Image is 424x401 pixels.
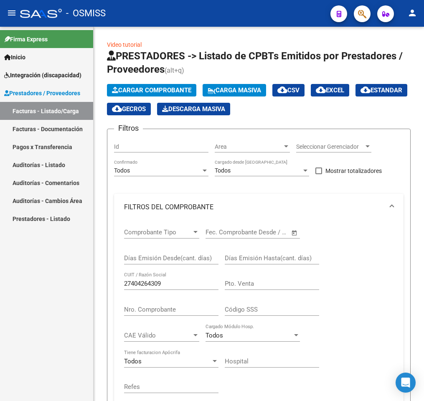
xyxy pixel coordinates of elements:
mat-icon: menu [7,8,17,18]
mat-expansion-panel-header: FILTROS DEL COMPROBANTE [114,194,404,221]
button: Gecros [107,103,151,115]
button: CSV [272,84,305,96]
button: Descarga Masiva [157,103,230,115]
span: Todos [215,167,231,174]
span: Todos [206,332,223,339]
mat-icon: cloud_download [277,85,287,95]
button: Carga Masiva [203,84,266,96]
span: EXCEL [316,86,344,94]
span: Cargar Comprobante [112,86,191,94]
button: Open calendar [290,228,300,238]
mat-panel-title: FILTROS DEL COMPROBANTE [124,203,383,212]
span: - OSMISS [66,4,106,23]
span: Todos [114,167,130,174]
span: Integración (discapacidad) [4,71,81,80]
mat-icon: cloud_download [316,85,326,95]
span: PRESTADORES -> Listado de CPBTs Emitidos por Prestadores / Proveedores [107,50,403,75]
mat-icon: cloud_download [361,85,371,95]
h3: Filtros [114,122,143,134]
button: Estandar [355,84,407,96]
span: Seleccionar Gerenciador [296,143,364,150]
span: Gecros [112,105,146,113]
button: Cargar Comprobante [107,84,196,96]
span: CAE Válido [124,332,192,339]
a: Video tutorial [107,41,142,48]
input: Fecha inicio [206,228,239,236]
div: Open Intercom Messenger [396,373,416,393]
span: Firma Express [4,35,48,44]
button: EXCEL [311,84,349,96]
span: Prestadores / Proveedores [4,89,80,98]
span: Descarga Masiva [162,105,225,113]
span: CSV [277,86,300,94]
span: Carga Masiva [208,86,261,94]
span: Area [215,143,282,150]
span: Todos [124,358,142,365]
span: Mostrar totalizadores [325,166,382,176]
mat-icon: cloud_download [112,104,122,114]
app-download-masive: Descarga masiva de comprobantes (adjuntos) [157,103,230,115]
span: (alt+q) [165,66,184,74]
span: Comprobante Tipo [124,228,192,236]
span: Inicio [4,53,25,62]
span: Estandar [361,86,402,94]
mat-icon: person [407,8,417,18]
input: Fecha fin [247,228,287,236]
